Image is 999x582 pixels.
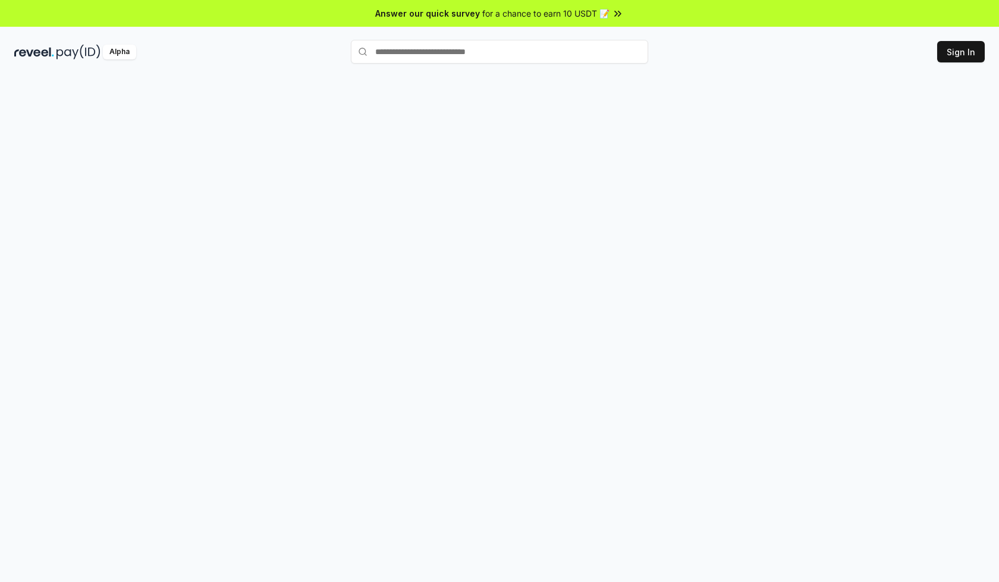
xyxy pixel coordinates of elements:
[56,45,100,59] img: pay_id
[14,45,54,59] img: reveel_dark
[375,7,480,20] span: Answer our quick survey
[482,7,610,20] span: for a chance to earn 10 USDT 📝
[937,41,985,62] button: Sign In
[103,45,136,59] div: Alpha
